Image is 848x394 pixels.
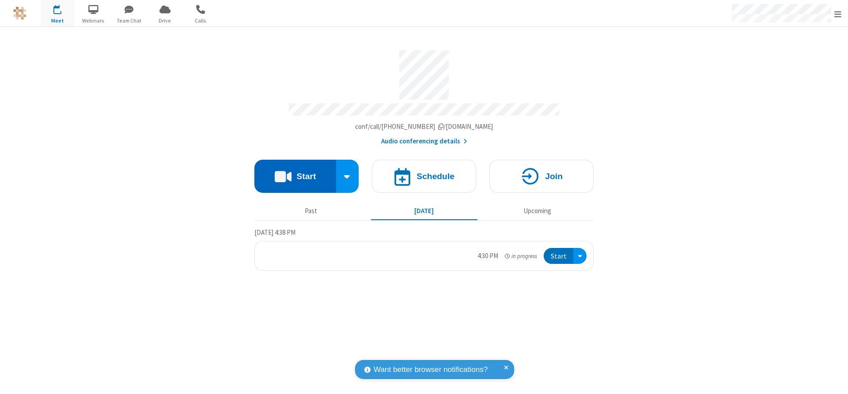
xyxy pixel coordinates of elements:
[477,251,498,261] div: 4:30 PM
[545,172,563,180] h4: Join
[148,17,182,25] span: Drive
[489,160,594,193] button: Join
[336,160,359,193] div: Start conference options
[372,160,476,193] button: Schedule
[184,17,217,25] span: Calls
[381,136,467,146] button: Audio conferencing details
[77,17,110,25] span: Webinars
[254,44,594,146] section: Account details
[355,122,493,131] span: Copy my meeting room link
[113,17,146,25] span: Team Chat
[573,248,587,264] div: Open menu
[544,248,573,264] button: Start
[505,252,537,260] em: in progress
[41,17,74,25] span: Meet
[254,227,594,271] section: Today's Meetings
[296,172,316,180] h4: Start
[826,371,841,388] iframe: Chat
[258,203,364,219] button: Past
[484,203,591,219] button: Upcoming
[371,203,477,219] button: [DATE]
[254,160,336,193] button: Start
[416,172,454,180] h4: Schedule
[254,228,295,236] span: [DATE] 4:38 PM
[374,364,488,375] span: Want better browser notifications?
[13,7,26,20] img: QA Selenium DO NOT DELETE OR CHANGE
[60,5,65,11] div: 1
[355,122,493,132] button: Copy my meeting room linkCopy my meeting room link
